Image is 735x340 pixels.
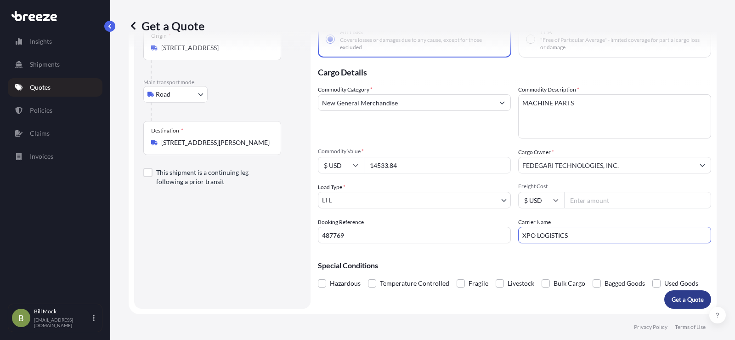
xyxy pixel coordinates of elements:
a: Insights [8,32,102,51]
label: This shipment is a continuing leg following a prior transit [156,168,274,186]
span: Bulk Cargo [554,277,585,290]
p: Policies [30,106,52,115]
label: Commodity Category [318,85,373,94]
span: Commodity Value [318,148,511,155]
label: Booking Reference [318,218,364,227]
button: Show suggestions [694,157,711,173]
span: Livestock [508,277,534,290]
span: Used Goods [664,277,698,290]
a: Privacy Policy [634,323,667,331]
a: Policies [8,101,102,120]
a: Terms of Use [675,323,706,331]
p: Claims [30,129,50,138]
span: Hazardous [330,277,361,290]
div: Destination [151,127,183,134]
input: Your internal reference [318,227,511,243]
span: B [18,313,24,323]
p: Insights [30,37,52,46]
input: Enter name [518,227,711,243]
button: Get a Quote [664,290,711,309]
a: Invoices [8,147,102,166]
a: Shipments [8,55,102,74]
input: Type amount [364,157,511,173]
span: Bagged Goods [605,277,645,290]
span: Freight Cost [518,183,711,190]
input: Destination [161,138,270,147]
label: Cargo Owner [518,148,554,157]
a: Claims [8,124,102,143]
a: Quotes [8,78,102,97]
span: Temperature Controlled [380,277,449,290]
button: LTL [318,192,511,208]
input: Enter amount [564,192,711,208]
p: Invoices [30,152,53,161]
p: Main transport mode [143,79,301,86]
span: Fragile [469,277,488,290]
input: Full name [519,157,694,173]
button: Select transport [143,86,208,103]
p: Special Conditions [318,262,711,269]
label: Commodity Description [518,85,579,94]
p: [EMAIL_ADDRESS][DOMAIN_NAME] [34,317,91,328]
span: Load Type [318,183,345,192]
p: Shipments [30,60,60,69]
span: LTL [322,196,332,205]
p: Quotes [30,83,51,92]
label: Carrier Name [518,218,551,227]
p: Cargo Details [318,58,711,85]
button: Show suggestions [494,94,510,111]
span: Road [156,90,170,99]
p: Get a Quote [129,18,204,33]
p: Bill Mock [34,308,91,315]
input: Select a commodity type [318,94,494,111]
p: Get a Quote [672,295,704,304]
